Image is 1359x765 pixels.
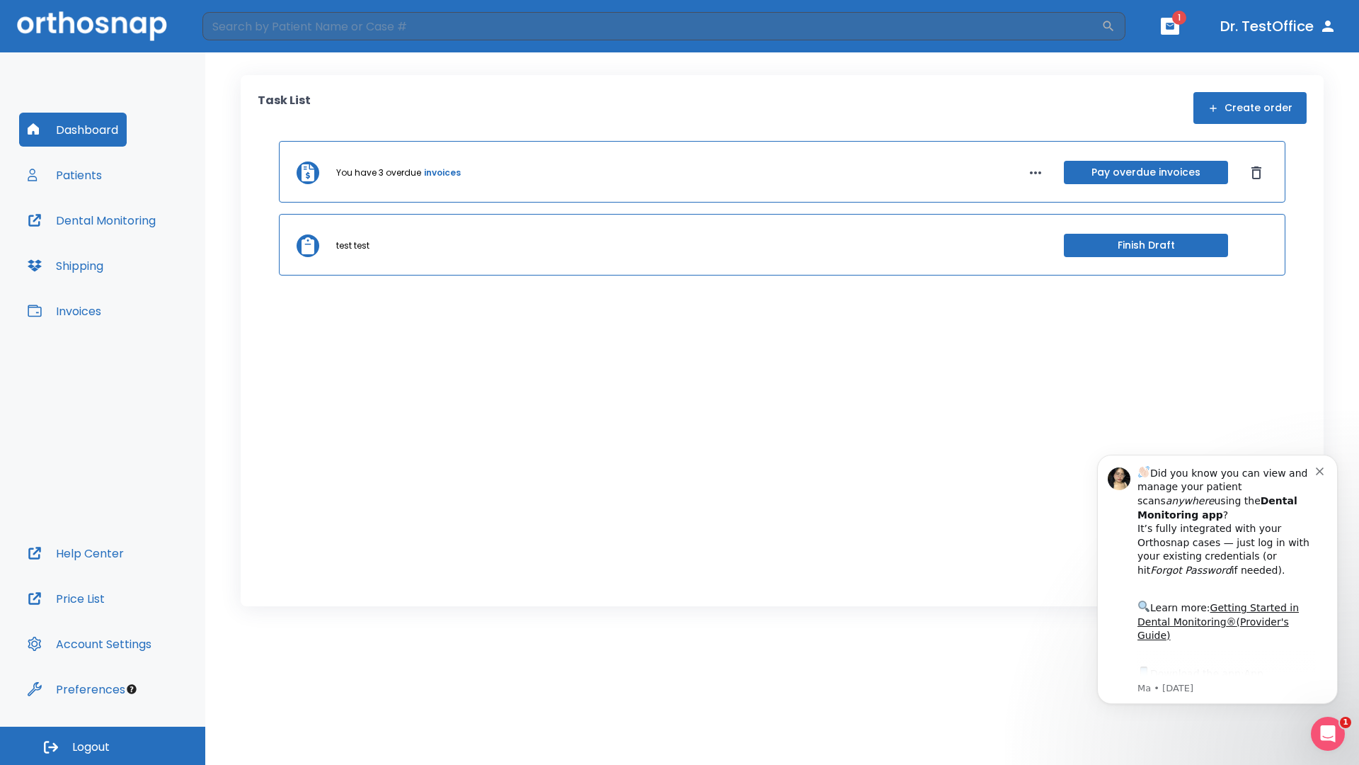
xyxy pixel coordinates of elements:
[62,231,240,303] div: Download the app: | ​ Let us know if you need help getting started!
[19,536,132,570] button: Help Center
[72,739,110,755] span: Logout
[336,166,421,179] p: You have 3 overdue
[125,683,138,696] div: Tooltip anchor
[62,234,188,260] a: App Store
[1064,234,1228,257] button: Finish Draft
[1340,717,1351,728] span: 1
[19,294,110,328] button: Invoices
[1064,161,1228,184] button: Pay overdue invoices
[1172,11,1186,25] span: 1
[19,203,164,237] button: Dental Monitoring
[336,239,369,252] p: test test
[424,166,461,179] a: invoices
[19,113,127,147] button: Dashboard
[19,672,134,706] button: Preferences
[1076,433,1359,727] iframe: Intercom notifications message
[17,11,167,40] img: Orthosnap
[1245,161,1268,184] button: Dismiss
[202,12,1101,40] input: Search by Patient Name or Case #
[19,582,113,616] button: Price List
[1215,13,1342,39] button: Dr. TestOffice
[19,627,160,661] button: Account Settings
[19,158,110,192] button: Patients
[1193,92,1307,124] button: Create order
[62,249,240,261] p: Message from Ma, sent 2w ago
[19,249,112,283] button: Shipping
[258,92,311,124] p: Task List
[1311,717,1345,751] iframe: Intercom live chat
[240,30,251,42] button: Dismiss notification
